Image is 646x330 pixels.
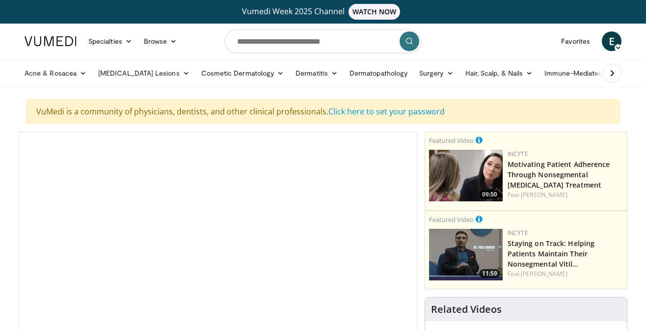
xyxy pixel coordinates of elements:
small: Featured Video [429,215,474,224]
a: Incyte [508,150,528,158]
a: Surgery [413,63,459,83]
a: Favorites [555,31,596,51]
img: fe0751a3-754b-4fa7-bfe3-852521745b57.png.150x105_q85_crop-smart_upscale.jpg [429,229,503,280]
div: Feat. [508,191,623,199]
a: Dermatitis [290,63,344,83]
a: Incyte [508,229,528,237]
a: 09:50 [429,150,503,201]
a: Immune-Mediated [538,63,618,83]
a: Vumedi Week 2025 ChannelWATCH NOW [26,4,620,20]
small: Featured Video [429,136,474,145]
h4: Related Videos [431,303,502,315]
div: VuMedi is a community of physicians, dentists, and other clinical professionals. [26,99,620,124]
a: Cosmetic Dermatology [195,63,290,83]
a: 11:59 [429,229,503,280]
a: E [602,31,621,51]
a: [PERSON_NAME] [521,191,567,199]
a: Hair, Scalp, & Nails [459,63,538,83]
a: Click here to set your password [328,106,445,117]
a: Dermatopathology [344,63,413,83]
img: VuMedi Logo [25,36,77,46]
a: [PERSON_NAME] [521,270,567,278]
span: WATCH NOW [349,4,401,20]
span: 09:50 [479,190,500,199]
a: Staying on Track: Helping Patients Maintain Their Nonsegmental Vitil… [508,239,595,269]
a: Specialties [82,31,138,51]
div: Feat. [508,270,623,278]
a: Acne & Rosacea [19,63,92,83]
a: [MEDICAL_DATA] Lesions [92,63,195,83]
a: Motivating Patient Adherence Through Nonsegmental [MEDICAL_DATA] Treatment [508,160,610,190]
img: 39505ded-af48-40a4-bb84-dee7792dcfd5.png.150x105_q85_crop-smart_upscale.jpg [429,150,503,201]
a: Browse [138,31,183,51]
input: Search topics, interventions [225,29,421,53]
span: 11:59 [479,269,500,278]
